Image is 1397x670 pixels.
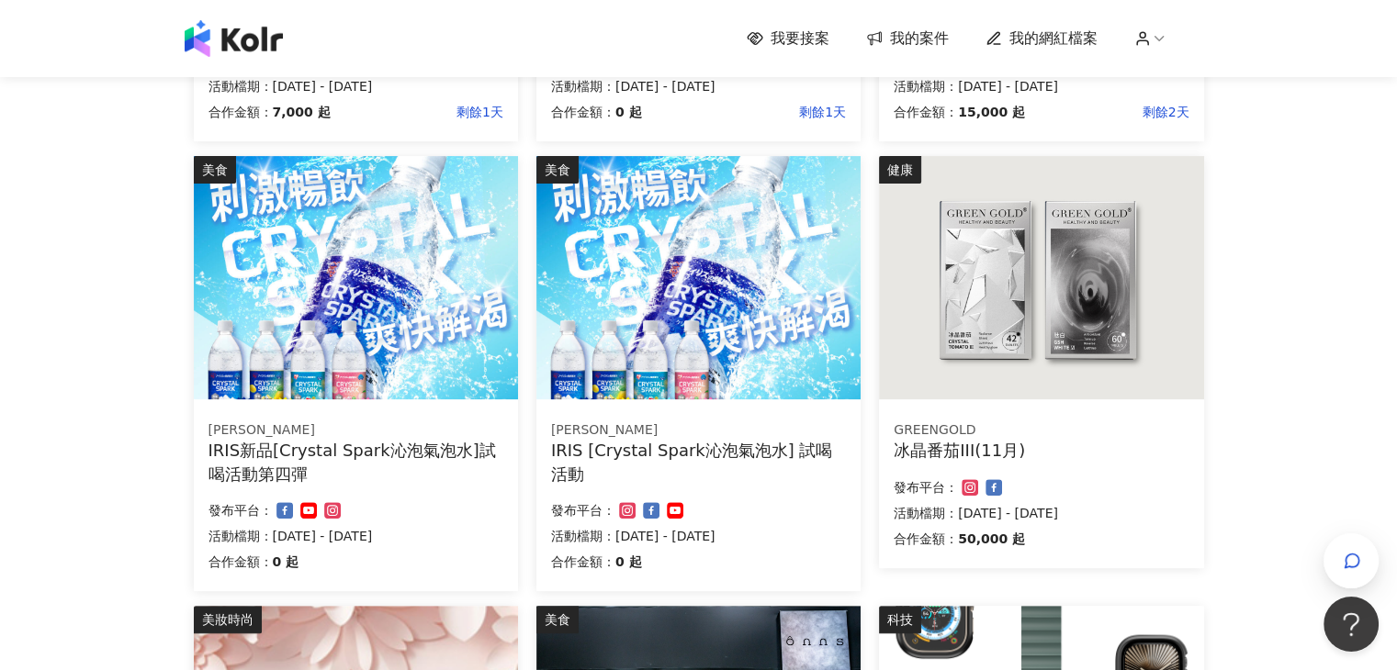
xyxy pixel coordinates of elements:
[551,551,615,573] p: 合作金額：
[551,439,846,485] div: IRIS [Crystal Spark沁泡氣泡水] 試喝活動
[551,101,615,123] p: 合作金額：
[890,28,949,49] span: 我的案件
[208,551,273,573] p: 合作金額：
[194,156,518,399] img: Crystal Spark 沁泡氣泡水
[894,502,1189,524] p: 活動檔期：[DATE] - [DATE]
[208,525,503,547] p: 活動檔期：[DATE] - [DATE]
[771,28,829,49] span: 我要接案
[894,75,1189,97] p: 活動檔期：[DATE] - [DATE]
[747,28,829,49] a: 我要接案
[894,421,1189,440] div: GREENGOLD
[273,551,299,573] p: 0 起
[879,156,1203,399] img: 冰晶番茄III
[986,28,1098,49] a: 我的網紅檔案
[208,499,273,521] p: 發布平台：
[185,20,283,57] img: logo
[879,606,921,633] div: 科技
[1009,28,1098,49] span: 我的網紅檔案
[551,421,846,440] div: [PERSON_NAME]
[208,75,503,97] p: 活動檔期：[DATE] - [DATE]
[536,156,579,184] div: 美食
[1025,101,1189,123] p: 剩餘2天
[208,439,503,485] div: IRIS新品[Crystal Spark沁泡氣泡水]試喝活動第四彈
[273,101,331,123] p: 7,000 起
[536,156,861,399] img: Crystal Spark 沁泡氣泡水
[894,101,958,123] p: 合作金額：
[208,101,273,123] p: 合作金額：
[194,606,262,633] div: 美妝時尚
[194,156,236,184] div: 美食
[641,101,846,123] p: 剩餘1天
[551,75,846,97] p: 活動檔期：[DATE] - [DATE]
[331,101,503,123] p: 剩餘1天
[615,551,642,573] p: 0 起
[536,606,579,633] div: 美食
[551,499,615,521] p: 發布平台：
[894,528,958,550] p: 合作金額：
[208,421,503,440] div: [PERSON_NAME]
[894,476,958,498] p: 發布平台：
[894,439,1189,462] div: 冰晶番茄III(11月)
[958,528,1025,550] p: 50,000 起
[1324,597,1379,652] iframe: Help Scout Beacon - Open
[615,101,642,123] p: 0 起
[866,28,949,49] a: 我的案件
[958,101,1025,123] p: 15,000 起
[879,156,921,184] div: 健康
[551,525,846,547] p: 活動檔期：[DATE] - [DATE]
